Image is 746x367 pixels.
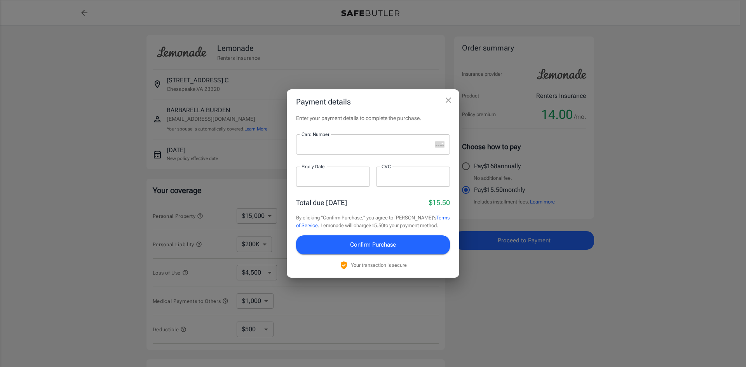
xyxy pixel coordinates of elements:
[296,114,450,122] p: Enter your payment details to complete the purchase.
[441,92,456,108] button: close
[296,215,450,228] a: Terms of Service
[302,173,364,181] iframe: Secure expiration date input frame
[382,173,444,181] iframe: Secure CVC input frame
[429,197,450,208] p: $15.50
[302,141,432,148] iframe: Secure card number input frame
[296,214,450,229] p: By clicking "Confirm Purchase," you agree to [PERSON_NAME]'s . Lemonade will charge $15.50 to you...
[287,89,459,114] h2: Payment details
[351,261,407,269] p: Your transaction is secure
[382,163,391,170] label: CVC
[296,197,347,208] p: Total due [DATE]
[296,235,450,254] button: Confirm Purchase
[435,141,444,148] svg: unknown
[302,131,329,137] label: Card Number
[302,163,325,170] label: Expiry Date
[350,240,396,250] span: Confirm Purchase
